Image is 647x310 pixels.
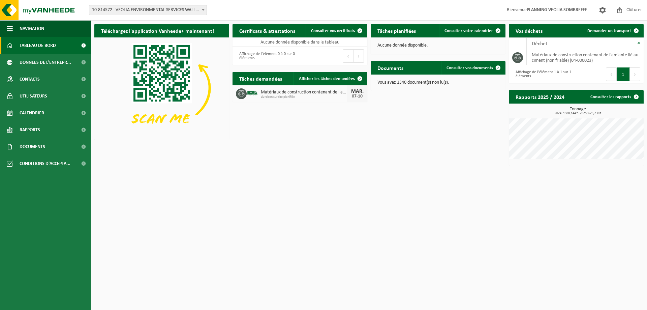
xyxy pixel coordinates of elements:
span: Contacts [20,71,40,88]
a: Consulter les rapports [585,90,643,104]
button: Next [630,67,640,81]
div: MAR. [350,89,364,94]
span: Consulter votre calendrier [444,29,493,33]
h2: Vos déchets [509,24,549,37]
h2: Téléchargez l'application Vanheede+ maintenant! [94,24,221,37]
span: Rapports [20,121,40,138]
button: Previous [343,49,353,63]
span: Déchet [532,41,547,47]
a: Afficher les tâches demandées [294,72,367,85]
span: Données de l'entrepr... [20,54,71,71]
span: Calendrier [20,105,44,121]
button: 1 [617,67,630,81]
a: Consulter vos documents [441,61,505,75]
span: Consulter vos certificats [311,29,355,33]
div: Affichage de l'élément 1 à 1 sur 1 éléments [512,67,573,82]
span: Utilisateurs [20,88,47,105]
span: 10-814572 - VEOLIA ENVIRONMENTAL SERVICES WALLONIE - DIVERSE KLANTEN - GRÂCE-HOLLOGNE [89,5,207,15]
button: Next [353,49,364,63]
span: Demander un transport [587,29,631,33]
h2: Documents [371,61,410,74]
td: Aucune donnée disponible dans le tableau [233,37,367,47]
p: Vous avez 1340 document(s) non lu(s). [377,80,499,85]
span: Consulter vos documents [446,66,493,70]
h3: Tonnage [512,107,644,115]
a: Demander un transport [582,24,643,37]
span: Matériaux de construction contenant de l'amiante lié au ciment (non friable) [261,90,347,95]
span: Navigation [20,20,44,37]
p: Aucune donnée disponible. [377,43,499,48]
button: Previous [606,67,617,81]
h2: Tâches planifiées [371,24,423,37]
img: Download de VHEPlus App [94,37,229,139]
div: 07-10 [350,94,364,99]
span: Tableau de bord [20,37,56,54]
div: Affichage de l'élément 0 à 0 sur 0 éléments [236,49,297,63]
span: Documents [20,138,45,155]
span: Conditions d'accepta... [20,155,70,172]
h2: Tâches demandées [233,72,289,85]
span: Livraison sur site planifiée [261,95,347,99]
a: Consulter votre calendrier [439,24,505,37]
span: 2024: 1588,144 t - 2025: 625,230 t [512,112,644,115]
td: matériaux de construction contenant de l'amiante lié au ciment (non friable) (04-000023) [527,50,644,65]
img: BL-SO-LV [247,87,258,99]
a: Consulter vos certificats [306,24,367,37]
span: Afficher les tâches demandées [299,77,355,81]
h2: Certificats & attestations [233,24,302,37]
h2: Rapports 2025 / 2024 [509,90,571,103]
strong: PLANNING VEOLIA SOMBREFFE [527,7,587,12]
